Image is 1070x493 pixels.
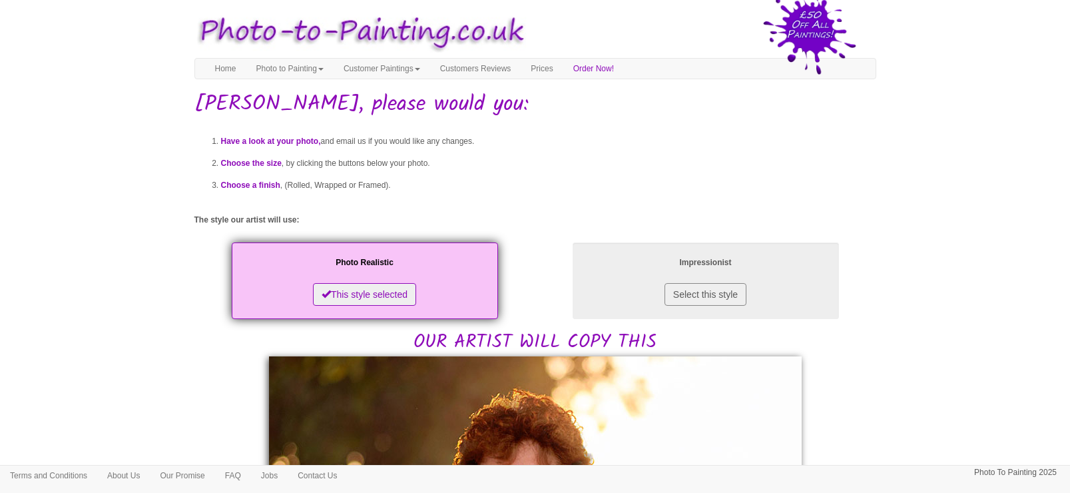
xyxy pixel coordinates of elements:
li: , (Rolled, Wrapped or Framed). [221,175,876,197]
span: Choose a finish [221,181,280,190]
button: This style selected [313,283,416,306]
li: and email us if you would like any changes. [221,131,876,153]
a: Jobs [251,466,288,486]
span: Have a look at your photo, [221,137,321,146]
a: Our Promise [150,466,214,486]
a: About Us [97,466,150,486]
label: The style our artist will use: [194,215,300,226]
a: Home [205,59,246,79]
p: Photo To Painting 2025 [974,466,1057,480]
a: FAQ [215,466,251,486]
h1: [PERSON_NAME], please would you: [194,93,876,116]
a: Contact Us [288,466,347,486]
p: Impressionist [586,256,826,270]
img: Photo to Painting [188,7,529,58]
p: Photo Realistic [245,256,485,270]
h2: OUR ARTIST WILL COPY THIS [194,239,876,353]
a: Customer Paintings [334,59,430,79]
a: Customers Reviews [430,59,521,79]
span: Choose the size [221,159,282,168]
button: Select this style [665,283,746,306]
a: Photo to Painting [246,59,334,79]
a: Order Now! [563,59,624,79]
a: Prices [521,59,563,79]
li: , by clicking the buttons below your photo. [221,153,876,175]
